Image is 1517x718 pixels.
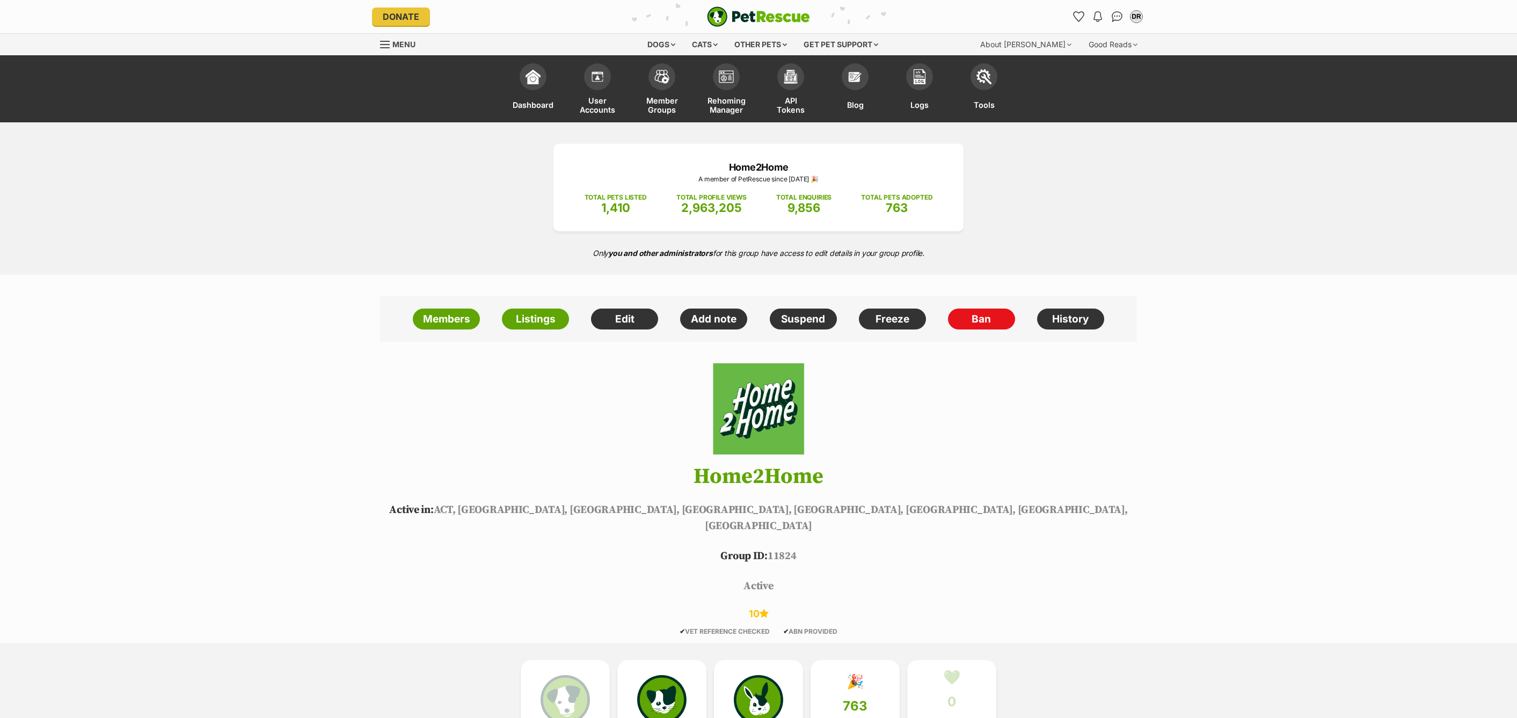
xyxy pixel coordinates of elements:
p: 11824 [364,548,1153,565]
button: My account [1128,8,1145,25]
p: TOTAL ENQUIRIES [776,193,832,202]
div: Other pets [727,34,794,55]
p: A member of PetRescue since [DATE] 🎉 [570,174,947,184]
div: Get pet support [796,34,886,55]
span: 0 [947,694,956,709]
a: Tools [952,58,1016,122]
div: 🎉 [847,673,864,690]
a: Menu [380,34,423,53]
span: 763 [843,699,867,714]
a: API Tokens [758,58,823,122]
a: Favourites [1070,8,1087,25]
a: Blog [823,58,887,122]
ul: Account quick links [1070,8,1145,25]
div: Good Reads [1081,34,1145,55]
strong: you and other administrators [608,248,713,258]
span: User Accounts [579,96,616,114]
a: PetRescue [707,6,810,27]
span: Rehoming Manager [708,96,746,114]
img: dashboard-icon-eb2f2d2d3e046f16d808141f083e7271f6b2e854fb5c12c21221c1fb7104beca.svg [526,69,541,84]
h1: Home2Home [364,465,1153,488]
a: Edit [591,309,658,330]
span: Blog [847,96,864,114]
a: Rehoming Manager [694,58,758,122]
span: Group ID: [720,550,767,563]
a: Listings [502,309,569,330]
a: Suspend [770,309,837,330]
span: Menu [392,40,415,49]
img: members-icon-d6bcda0bfb97e5ba05b48644448dc2971f67d37433e5abca221da40c41542bd5.svg [590,69,605,84]
span: Active in: [389,503,433,517]
div: Dogs [640,34,683,55]
p: TOTAL PETS LISTED [585,193,647,202]
img: blogs-icon-e71fceff818bbaa76155c998696f2ea9b8fc06abc828b24f45ee82a475c2fd99.svg [848,69,863,84]
a: Add note [680,309,747,330]
div: DR [1131,11,1142,22]
img: group-profile-icon-3fa3cf56718a62981997c0bc7e787c4b2cf8bcc04b72c1350f741eb67cf2f40e.svg [719,70,734,83]
a: Conversations [1108,8,1126,25]
span: Dashboard [513,96,553,114]
a: History [1037,309,1104,330]
img: tools-icon-677f8b7d46040df57c17cb185196fc8e01b2b03676c49af7ba82c462532e62ee.svg [976,69,991,84]
div: Cats [684,34,725,55]
span: 9,856 [787,201,820,215]
a: Freeze [859,309,926,330]
img: logo-e224e6f780fb5917bec1dbf3a21bbac754714ae5b6737aabdf751b685950b380.svg [707,6,810,27]
img: notifications-46538b983faf8c2785f20acdc204bb7945ddae34d4c08c2a6579f10ce5e182be.svg [1093,11,1102,22]
a: Dashboard [501,58,565,122]
a: Ban [948,309,1015,330]
p: ACT, [GEOGRAPHIC_DATA], [GEOGRAPHIC_DATA], [GEOGRAPHIC_DATA], [GEOGRAPHIC_DATA], [GEOGRAPHIC_DATA... [364,502,1153,534]
span: 1,410 [601,201,630,215]
div: 💚 [943,669,960,685]
span: ABN PROVIDED [783,627,837,635]
span: VET REFERENCE CHECKED [680,627,770,635]
img: logs-icon-5bf4c29380941ae54b88474b1138927238aebebbc450bc62c8517511492d5a22.svg [912,69,927,84]
icon: ✔ [680,627,685,635]
a: Members [413,309,480,330]
a: Donate [372,8,430,26]
a: Logs [887,58,952,122]
div: 10 [364,609,1153,620]
p: Home2Home [570,160,947,174]
p: TOTAL PROFILE VIEWS [676,193,747,202]
div: About [PERSON_NAME] [973,34,1079,55]
span: Tools [974,96,995,114]
span: 2,963,205 [681,201,742,215]
img: Home2Home [697,363,820,455]
a: User Accounts [565,58,630,122]
p: active [364,578,1153,595]
span: API Tokens [772,96,809,114]
span: Member Groups [643,96,681,114]
icon: ✔ [783,627,789,635]
img: team-members-icon-5396bd8760b3fe7c0b43da4ab00e1e3bb1a5d9ba89233759b79545d2d3fc5d0d.svg [654,70,669,84]
button: Notifications [1089,8,1106,25]
a: Member Groups [630,58,694,122]
span: 763 [886,201,908,215]
p: TOTAL PETS ADOPTED [861,193,932,202]
img: chat-41dd97257d64d25036548639549fe6c8038ab92f7586957e7f3b1b290dea8141.svg [1112,11,1123,22]
span: Logs [910,96,929,114]
img: api-icon-849e3a9e6f871e3acf1f60245d25b4cd0aad652aa5f5372336901a6a67317bd8.svg [783,69,798,84]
